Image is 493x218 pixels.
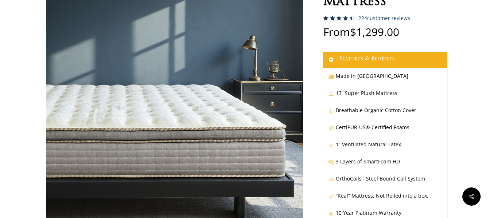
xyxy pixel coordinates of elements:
[323,16,335,28] span: 223
[323,52,447,68] a: Features & Benefits
[358,15,367,21] span: 224
[323,16,352,51] span: Rated out of 5 based on customer ratings
[350,24,399,39] bdi: 1,299.00
[328,140,442,157] p: 1” Ventilated Natural Latex
[328,174,442,191] p: OrthoCoils+ Steel Bound Coil System
[328,157,442,174] p: 3 Layers of SmartFoam HD
[323,16,355,21] div: Rated 4.59 out of 5
[328,88,442,106] p: 13” Super Plush Mattress
[328,123,442,140] p: CertiPUR-US® Certified Foams
[323,27,447,52] p: From
[350,24,356,39] span: $
[328,191,442,208] p: “Real” Mattress, Not Rolled into a box.
[358,15,410,21] a: 224customer reviews
[328,106,442,123] p: Breathable Organic Cotton Cover
[328,71,442,88] p: Made in [GEOGRAPHIC_DATA]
